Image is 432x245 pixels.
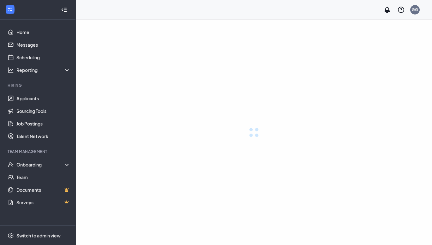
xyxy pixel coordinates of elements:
[16,67,71,73] div: Reporting
[383,6,391,14] svg: Notifications
[16,130,70,143] a: Talent Network
[16,171,70,184] a: Team
[16,184,70,196] a: DocumentsCrown
[8,232,14,239] svg: Settings
[7,6,13,13] svg: WorkstreamLogo
[16,105,70,117] a: Sourcing Tools
[16,92,70,105] a: Applicants
[16,51,70,64] a: Scheduling
[397,6,405,14] svg: QuestionInfo
[8,161,14,168] svg: UserCheck
[16,38,70,51] a: Messages
[16,26,70,38] a: Home
[16,196,70,209] a: SurveysCrown
[16,161,71,168] div: Onboarding
[8,67,14,73] svg: Analysis
[16,117,70,130] a: Job Postings
[412,7,418,12] div: GG
[16,232,61,239] div: Switch to admin view
[61,7,67,13] svg: Collapse
[8,149,69,154] div: Team Management
[8,83,69,88] div: Hiring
